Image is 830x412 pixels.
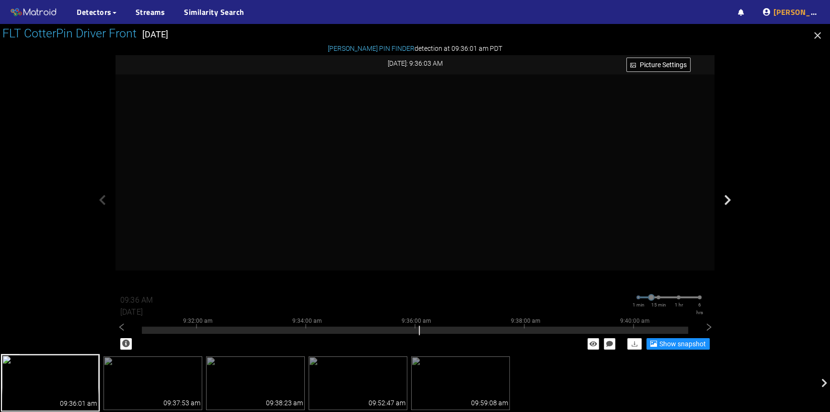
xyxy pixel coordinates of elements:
span: [PERSON_NAME] PIN FINDER [328,45,415,52]
span: [DATE] [142,29,168,39]
button: download [627,338,642,350]
span: Detectors [77,6,112,18]
button: picturePicture Settings [626,58,691,72]
button: Show snapshot [646,338,710,350]
span: 1 min [633,301,645,309]
span: download [631,341,638,348]
span: picture [630,62,636,69]
img: 1754584673.695011.jpg [104,356,202,410]
div: [DATE]: 9:36:03 AM [115,55,715,72]
img: 1754584703.705011.jpg [206,356,305,410]
span: detection at 09:36:01 am PDT [328,45,502,52]
img: 1754585948.202039.jpg [411,356,510,410]
img: 1754585567.030024.jpg [309,356,407,410]
span: Picture Settings [640,59,687,70]
span: left [117,323,126,331]
span: right [704,323,713,331]
img: Matroid logo [10,5,58,20]
a: Similarity Search [184,6,244,18]
span: Show snapshot [659,339,706,349]
span: 1 hr [675,301,683,309]
span: 6 hrs [696,301,703,316]
a: Streams [136,6,165,18]
span: 15 min [651,301,666,309]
